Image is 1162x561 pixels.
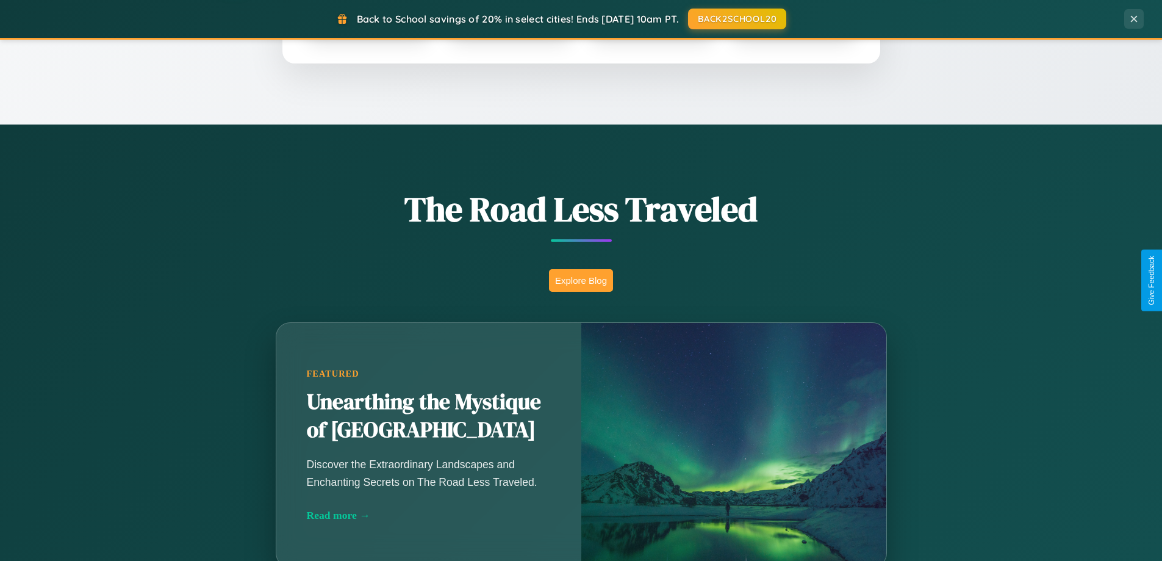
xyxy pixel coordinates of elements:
[307,388,551,444] h2: Unearthing the Mystique of [GEOGRAPHIC_DATA]
[549,269,613,292] button: Explore Blog
[307,456,551,490] p: Discover the Extraordinary Landscapes and Enchanting Secrets on The Road Less Traveled.
[307,509,551,522] div: Read more →
[215,186,947,233] h1: The Road Less Traveled
[1147,256,1156,305] div: Give Feedback
[688,9,786,29] button: BACK2SCHOOL20
[307,369,551,379] div: Featured
[357,13,679,25] span: Back to School savings of 20% in select cities! Ends [DATE] 10am PT.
